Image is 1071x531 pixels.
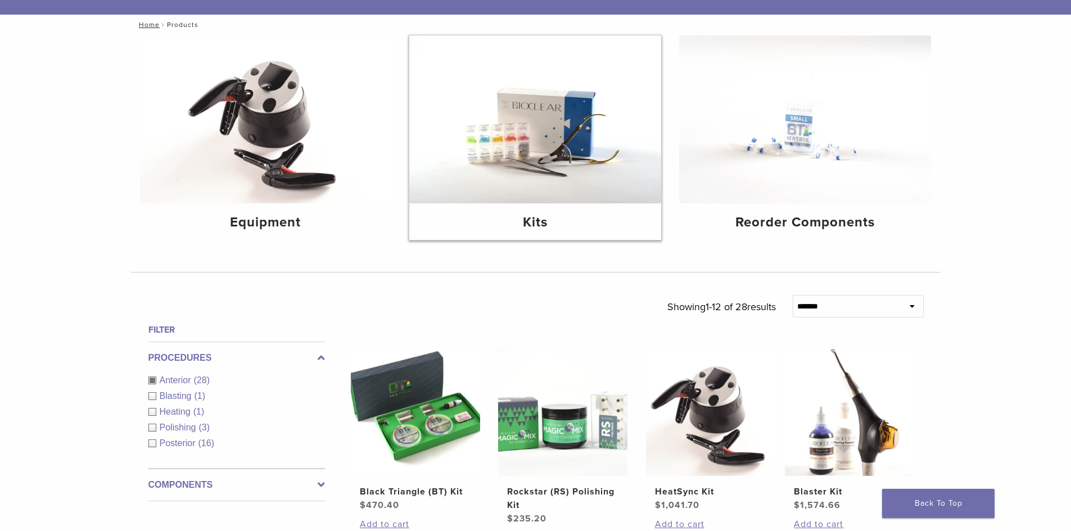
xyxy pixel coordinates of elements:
h4: Reorder Components [688,212,922,233]
span: $ [360,500,366,511]
img: Equipment [140,35,392,203]
h2: Black Triangle (BT) Kit [360,485,471,498]
bdi: 1,574.66 [794,500,840,511]
span: $ [507,513,513,524]
a: Equipment [140,35,392,240]
a: Rockstar (RS) Polishing KitRockstar (RS) Polishing Kit $235.20 [498,347,629,525]
h4: Kits [418,212,652,233]
label: Procedures [148,351,325,365]
img: Reorder Components [679,35,931,203]
span: Posterior [160,438,198,448]
span: 1-12 of 28 [706,301,747,313]
h2: HeatSync Kit [655,485,766,498]
a: Blaster KitBlaster Kit $1,574.66 [784,347,915,512]
h4: Equipment [149,212,383,233]
h2: Blaster Kit [794,485,905,498]
span: Polishing [160,423,199,432]
span: Blasting [160,391,195,401]
img: HeatSync Kit [646,347,775,476]
h2: Rockstar (RS) Polishing Kit [507,485,618,512]
label: Components [148,478,325,492]
a: Kits [409,35,661,240]
nav: Products [131,15,941,35]
img: Black Triangle (BT) Kit [351,347,480,476]
p: Showing results [667,295,776,319]
a: HeatSync KitHeatSync Kit $1,041.70 [645,347,776,512]
span: / [160,22,167,28]
span: (28) [194,375,210,385]
span: (3) [198,423,210,432]
a: Add to cart: “Black Triangle (BT) Kit” [360,518,471,531]
img: Rockstar (RS) Polishing Kit [498,347,627,476]
img: Blaster Kit [785,347,914,476]
bdi: 470.40 [360,500,399,511]
span: Heating [160,407,193,416]
span: $ [794,500,800,511]
span: (1) [194,391,205,401]
h4: Filter [148,323,325,337]
span: $ [655,500,661,511]
bdi: 235.20 [507,513,546,524]
a: Home [135,21,160,29]
bdi: 1,041.70 [655,500,699,511]
span: (16) [198,438,214,448]
span: Anterior [160,375,194,385]
span: (1) [193,407,205,416]
a: Back To Top [882,489,995,518]
a: Black Triangle (BT) KitBlack Triangle (BT) Kit $470.40 [350,347,481,512]
a: Add to cart: “Blaster Kit” [794,518,905,531]
a: Reorder Components [679,35,931,240]
img: Kits [409,35,661,203]
a: Add to cart: “HeatSync Kit” [655,518,766,531]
